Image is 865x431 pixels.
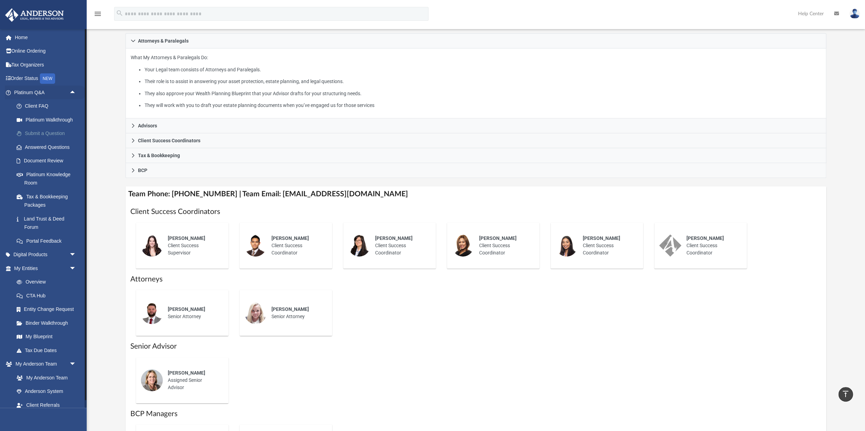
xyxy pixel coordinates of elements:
a: Digital Productsarrow_drop_down [5,248,87,262]
img: thumbnail [555,234,578,257]
i: vertical_align_top [841,390,850,398]
span: Attorneys & Paralegals [138,38,189,43]
a: vertical_align_top [838,387,853,402]
h1: Attorneys [130,274,821,284]
span: arrow_drop_down [69,357,83,371]
span: arrow_drop_down [69,248,83,262]
a: Land Trust & Deed Forum [10,212,87,234]
a: Tax & Bookkeeping Packages [10,190,87,212]
a: Anderson System [10,385,83,398]
span: Client Success Coordinators [138,138,200,143]
a: Platinum Q&Aarrow_drop_up [5,86,87,99]
a: BCP [126,163,826,178]
div: Client Success Coordinator [578,230,638,261]
a: My Anderson Team [10,371,80,385]
a: Binder Walkthrough [10,316,87,330]
a: My Blueprint [10,330,83,344]
span: [PERSON_NAME] [271,235,309,241]
p: What My Attorneys & Paralegals Do: [131,53,821,110]
li: They will work with you to draft your estate planning documents when you’ve engaged us for those ... [144,101,821,110]
img: thumbnail [141,234,163,257]
h1: Senior Advisor [130,341,821,351]
li: They also approve your Wealth Planning Blueprint that your Advisor drafts for your structuring ne... [144,89,821,98]
img: thumbnail [452,234,474,257]
li: Your Legal team consists of Attorneys and Paralegals. [144,65,821,74]
div: Attorneys & Paralegals [126,48,826,119]
a: Advisors [126,118,826,133]
a: Tax Due Dates [10,343,87,357]
span: [PERSON_NAME] [168,370,205,376]
span: arrow_drop_up [69,86,83,100]
i: search [116,9,123,17]
span: Tax & Bookkeeping [138,153,180,158]
span: [PERSON_NAME] [582,235,620,241]
a: My Entitiesarrow_drop_down [5,261,87,275]
span: [PERSON_NAME] [479,235,516,241]
span: [PERSON_NAME] [686,235,724,241]
a: Overview [10,275,87,289]
span: [PERSON_NAME] [168,306,205,312]
img: User Pic [849,9,860,19]
a: Tax Organizers [5,58,87,72]
h1: BCP Managers [130,409,821,419]
a: Home [5,30,87,44]
span: [PERSON_NAME] [271,306,309,312]
span: BCP [138,168,147,173]
img: thumbnail [141,302,163,324]
a: Online Ordering [5,44,87,58]
a: Tax & Bookkeeping [126,148,826,163]
img: Anderson Advisors Platinum Portal [3,8,66,22]
img: thumbnail [659,234,681,257]
a: Portal Feedback [10,234,87,248]
a: Client FAQ [10,99,87,113]
img: thumbnail [244,234,267,257]
img: thumbnail [244,302,267,324]
img: thumbnail [141,369,163,391]
a: CTA Hub [10,289,87,303]
div: Assigned Senior Advisor [163,365,224,396]
div: Client Success Coordinator [267,230,327,261]
a: Document Review [10,154,87,168]
div: Senior Attorney [267,301,327,325]
h1: Client Success Coordinators [130,207,821,217]
a: Order StatusNEW [5,72,87,86]
div: Client Success Supervisor [163,230,224,261]
a: Client Success Coordinators [126,133,826,148]
a: Answered Questions [10,140,87,154]
a: Submit a Question [10,127,87,141]
img: thumbnail [348,234,370,257]
span: [PERSON_NAME] [168,235,205,241]
div: Client Success Coordinator [474,230,535,261]
div: Senior Attorney [163,301,224,325]
a: Platinum Knowledge Room [10,168,87,190]
div: Client Success Coordinator [681,230,742,261]
span: arrow_drop_down [69,261,83,276]
li: Their role is to assist in answering your asset protection, estate planning, and legal questions. [144,77,821,86]
a: Client Referrals [10,398,83,412]
a: My Anderson Teamarrow_drop_down [5,357,83,371]
div: Client Success Coordinator [370,230,431,261]
a: menu [94,13,102,18]
a: Entity Change Request [10,303,87,316]
h4: Team Phone: [PHONE_NUMBER] | Team Email: [EMAIL_ADDRESS][DOMAIN_NAME] [126,186,826,202]
div: NEW [40,73,55,84]
span: Advisors [138,123,157,128]
span: [PERSON_NAME] [375,235,413,241]
a: Attorneys & Paralegals [126,33,826,48]
a: Platinum Walkthrough [10,113,87,127]
i: menu [94,10,102,18]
